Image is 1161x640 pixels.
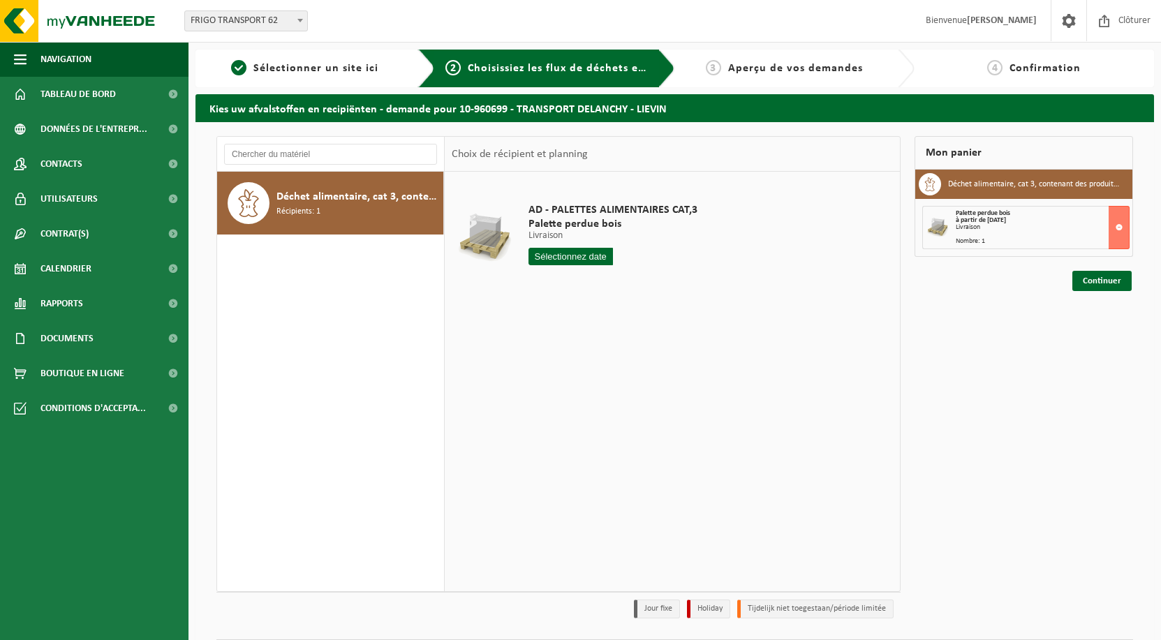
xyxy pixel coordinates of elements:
span: 4 [987,60,1003,75]
strong: à partir de [DATE] [956,216,1006,224]
a: Continuer [1072,271,1132,291]
li: Tijdelijk niet toegestaan/période limitée [737,600,894,618]
span: Contrat(s) [40,216,89,251]
span: Déchet alimentaire, cat 3, contenant des produits d'origine animale, emballage synthétique [276,188,440,205]
input: Sélectionnez date [528,248,613,265]
span: Choisissiez les flux de déchets et récipients [468,63,700,74]
span: FRIGO TRANSPORT 62 [185,11,307,31]
span: Récipients: 1 [276,205,320,218]
span: FRIGO TRANSPORT 62 [184,10,308,31]
h3: Déchet alimentaire, cat 3, contenant des produits d'origine animale, emballage synthétique [948,173,1122,195]
span: Documents [40,321,94,356]
div: Choix de récipient et planning [445,137,595,172]
span: Aperçu de vos demandes [728,63,863,74]
span: Palette perdue bois [956,209,1010,217]
span: 3 [706,60,721,75]
li: Jour fixe [634,600,680,618]
span: Tableau de bord [40,77,116,112]
strong: [PERSON_NAME] [967,15,1037,26]
span: 1 [231,60,246,75]
a: 1Sélectionner un site ici [202,60,407,77]
div: Mon panier [915,136,1133,170]
span: Conditions d'accepta... [40,391,146,426]
div: Livraison [956,224,1129,231]
span: Palette perdue bois [528,217,697,231]
span: Utilisateurs [40,181,98,216]
button: Déchet alimentaire, cat 3, contenant des produits d'origine animale, emballage synthétique Récipi... [217,172,444,235]
span: Calendrier [40,251,91,286]
span: Boutique en ligne [40,356,124,391]
span: Données de l'entrepr... [40,112,147,147]
input: Chercher du matériel [224,144,437,165]
span: Confirmation [1010,63,1081,74]
span: Contacts [40,147,82,181]
span: 2 [445,60,461,75]
span: Sélectionner un site ici [253,63,378,74]
span: Rapports [40,286,83,321]
h2: Kies uw afvalstoffen en recipiënten - demande pour 10-960699 - TRANSPORT DELANCHY - LIEVIN [195,94,1154,121]
span: Navigation [40,42,91,77]
span: AD - PALETTES ALIMENTAIRES CAT,3 [528,203,697,217]
p: Livraison [528,231,697,241]
div: Nombre: 1 [956,238,1129,245]
li: Holiday [687,600,730,618]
